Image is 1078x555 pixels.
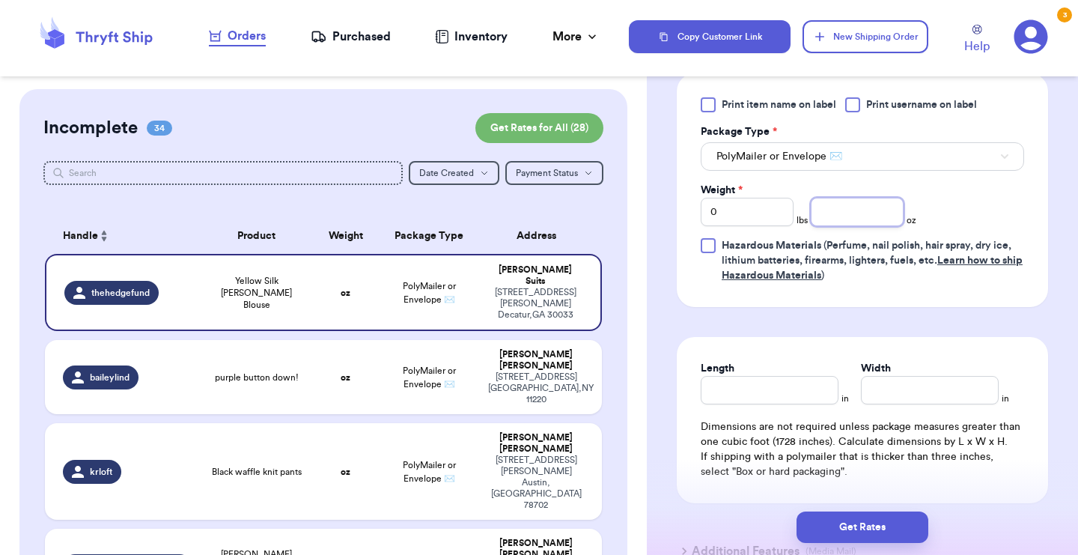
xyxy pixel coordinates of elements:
[403,366,456,389] span: PolyMailer or Envelope ✉️
[488,432,584,455] div: [PERSON_NAME] [PERSON_NAME]
[701,419,1024,479] div: Dimensions are not required unless package measures greater than one cubic foot (1728 inches). Ca...
[209,27,266,46] a: Orders
[722,97,836,112] span: Print item name on label
[312,218,379,254] th: Weight
[861,361,891,376] label: Width
[435,28,508,46] a: Inventory
[701,183,743,198] label: Weight
[488,349,584,371] div: [PERSON_NAME] [PERSON_NAME]
[907,214,916,226] span: oz
[475,113,603,143] button: Get Rates for All (28)
[215,371,299,383] span: purple button down!
[210,275,303,311] span: Yellow Silk [PERSON_NAME] Blouse
[866,97,977,112] span: Print username on label
[43,116,138,140] h2: Incomplete
[409,161,499,185] button: Date Created
[43,161,403,185] input: Search
[701,142,1024,171] button: PolyMailer or Envelope ✉️
[1002,392,1009,404] span: in
[488,455,584,511] div: [STREET_ADDRESS][PERSON_NAME] Austin , [GEOGRAPHIC_DATA] 78702
[701,449,1024,479] p: If shipping with a polymailer that is thicker than three inches, select "Box or hard packaging".
[419,169,474,178] span: Date Created
[488,264,582,287] div: [PERSON_NAME] Suits
[311,28,391,46] a: Purchased
[403,461,456,483] span: PolyMailer or Envelope ✉️
[1014,19,1048,54] a: 3
[841,392,849,404] span: in
[90,466,112,478] span: krloft
[516,169,578,178] span: Payment Status
[797,512,928,543] button: Get Rates
[722,240,821,251] span: Hazardous Materials
[147,121,172,136] span: 34
[341,288,350,297] strong: oz
[403,282,456,304] span: PolyMailer or Envelope ✉️
[98,227,110,245] button: Sort ascending
[716,149,842,164] span: PolyMailer or Envelope ✉️
[505,161,603,185] button: Payment Status
[479,218,602,254] th: Address
[552,28,600,46] div: More
[209,27,266,45] div: Orders
[722,240,1023,281] span: (Perfume, nail polish, hair spray, dry ice, lithium batteries, firearms, lighters, fuels, etc. )
[797,214,808,226] span: lbs
[1057,7,1072,22] div: 3
[701,124,777,139] label: Package Type
[488,287,582,321] div: [STREET_ADDRESS][PERSON_NAME] Decatur , GA 30033
[90,371,130,383] span: baileylind
[212,466,302,478] span: Black waffle knit pants
[803,20,928,53] button: New Shipping Order
[201,218,312,254] th: Product
[701,361,734,376] label: Length
[964,37,990,55] span: Help
[341,467,350,476] strong: oz
[379,218,479,254] th: Package Type
[63,228,98,244] span: Handle
[964,25,990,55] a: Help
[341,373,350,382] strong: oz
[488,371,584,405] div: [STREET_ADDRESS] [GEOGRAPHIC_DATA] , NY 11220
[91,287,150,299] span: thehedgefund
[629,20,791,53] button: Copy Customer Link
